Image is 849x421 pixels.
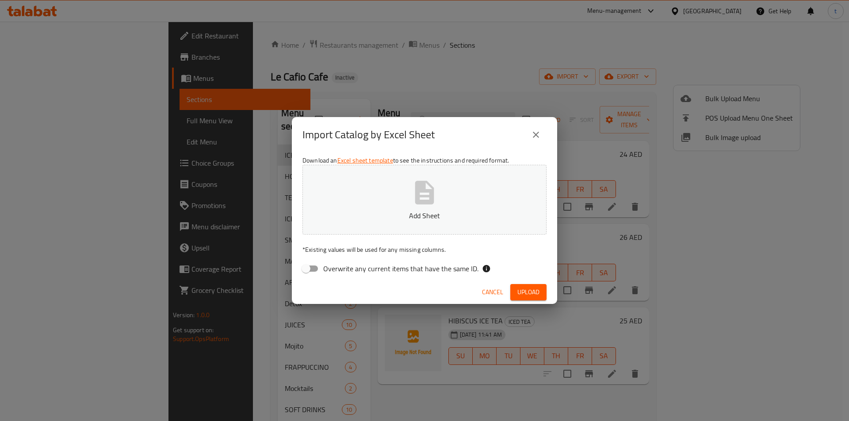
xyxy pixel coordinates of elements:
[482,287,503,298] span: Cancel
[292,152,557,281] div: Download an to see the instructions and required format.
[302,245,547,254] p: Existing values will be used for any missing columns.
[478,284,507,300] button: Cancel
[517,287,539,298] span: Upload
[316,210,533,221] p: Add Sheet
[302,128,435,142] h2: Import Catalog by Excel Sheet
[510,284,547,300] button: Upload
[525,124,547,145] button: close
[323,263,478,274] span: Overwrite any current items that have the same ID.
[302,165,547,235] button: Add Sheet
[337,155,393,166] a: Excel sheet template
[482,264,491,273] svg: If the overwrite option isn't selected, then the items that match an existing ID will be ignored ...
